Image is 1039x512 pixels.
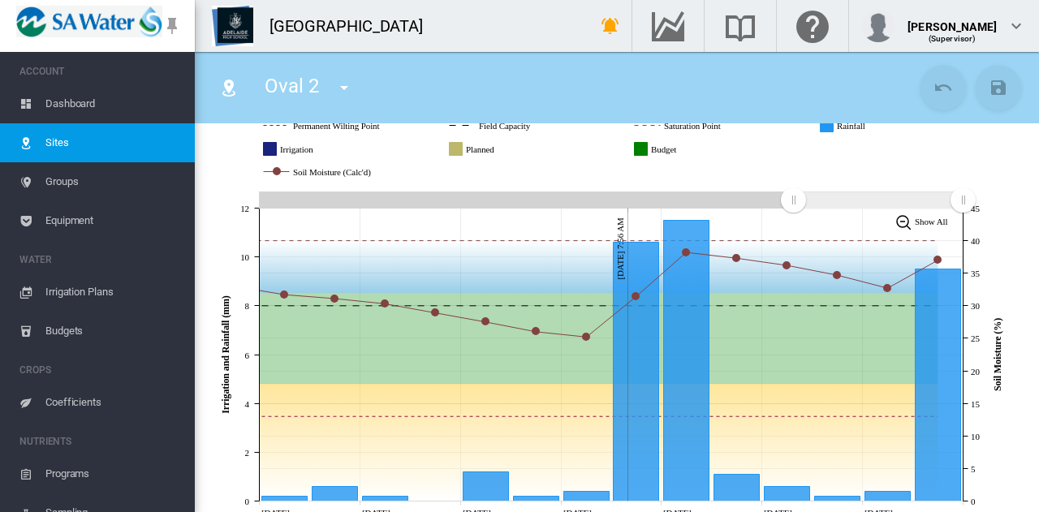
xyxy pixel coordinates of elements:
[601,16,620,36] md-icon: icon-bell-ring
[920,65,966,110] button: Cancel Changes
[632,293,639,299] circle: Soil Moisture (Calc'd) Tue 09 Sep, 2025 31.4
[16,6,162,37] img: SA_Water_LOGO.png
[514,496,559,501] g: Rainfall Sun 07 Sep, 2025 0.2
[721,16,760,36] md-icon: Search the knowledge base
[934,256,941,263] circle: Soil Moisture (Calc'd) Mon 15 Sep, 2025 37
[432,309,438,316] circle: Soil Moisture (Calc'd) Fri 05 Sep, 2025 28.9
[949,186,977,214] g: Zoom chart using cursor arrows
[971,399,980,409] tspan: 15
[219,78,239,97] md-icon: icon-map-marker-radius
[933,78,953,97] md-icon: icon-undo
[269,15,438,37] div: [GEOGRAPHIC_DATA]
[19,357,182,383] span: CROPS
[45,162,182,201] span: Groups
[245,351,250,360] tspan: 6
[815,496,860,501] g: Rainfall Sat 13 Sep, 2025 0.2
[45,201,182,240] span: Equipment
[334,78,354,97] md-icon: icon-menu-down
[262,496,308,501] g: Rainfall Tue 02 Sep, 2025 0.2
[614,242,659,501] g: Rainfall Tue 09 Sep, 2025 10.6
[971,236,980,246] tspan: 40
[162,16,182,36] md-icon: icon-pin
[862,10,895,42] img: profile.jpg
[240,252,249,262] tspan: 10
[908,12,997,28] div: [PERSON_NAME]
[363,496,408,501] g: Rainfall Thu 04 Sep, 2025 0.2
[664,220,709,501] g: Rainfall Wed 10 Sep, 2025 11.5
[733,255,739,261] circle: Soil Moisture (Calc'd) Thu 11 Sep, 2025 37.3
[245,399,250,409] tspan: 4
[971,333,980,343] tspan: 25
[245,301,250,311] tspan: 8
[683,249,689,256] circle: Soil Moisture (Calc'd) Wed 10 Sep, 2025 38.2
[971,204,980,213] tspan: 45
[971,269,980,278] tspan: 35
[649,16,688,36] md-icon: Go to the Data Hub
[916,269,961,501] g: Rainfall Mon 15 Sep, 2025 9.5
[264,142,366,157] g: Irrigation
[971,497,976,506] tspan: 0
[45,454,182,493] span: Programs
[313,486,358,501] g: Rainfall Wed 03 Sep, 2025 0.6
[783,262,790,269] circle: Soil Moisture (Calc'd) Fri 12 Sep, 2025 36.2
[482,318,489,325] circle: Soil Moisture (Calc'd) Sat 06 Sep, 2025 27.5
[714,474,760,501] g: Rainfall Thu 11 Sep, 2025 1.1
[971,432,980,441] tspan: 10
[971,301,980,311] tspan: 30
[583,333,589,340] circle: Soil Moisture (Calc'd) Mon 08 Sep, 2025 25.2
[779,186,808,214] g: Zoom chart using cursor arrows
[331,295,338,302] circle: Soil Moisture (Calc'd) Wed 03 Sep, 2025 31.1
[635,142,727,157] g: Budget
[915,217,948,226] tspan: Show All
[463,471,509,501] g: Rainfall Sat 06 Sep, 2025 1.2
[821,118,914,133] g: Rainfall
[865,491,911,501] g: Rainfall Sun 14 Sep, 2025 0.4
[19,247,182,273] span: WATER
[594,10,627,42] button: icon-bell-ring
[989,78,1008,97] md-icon: icon-content-save
[884,285,890,291] circle: Soil Moisture (Calc'd) Sun 14 Sep, 2025 32.7
[45,383,182,422] span: Coefficients
[971,367,980,376] tspan: 20
[212,6,253,46] img: Z
[264,118,445,133] g: Permanent Wilting Point
[382,300,388,307] circle: Soil Moisture (Calc'd) Thu 04 Sep, 2025 30.3
[45,84,182,123] span: Dashboard
[532,328,539,334] circle: Soil Moisture (Calc'd) Sun 07 Sep, 2025 26
[834,272,840,278] circle: Soil Moisture (Calc'd) Sat 13 Sep, 2025 34.7
[19,58,182,84] span: ACCOUNT
[564,491,610,501] g: Rainfall Mon 08 Sep, 2025 0.4
[45,273,182,312] span: Irrigation Plans
[240,204,249,213] tspan: 12
[264,165,432,179] g: Soil Moisture (Calc'd)
[635,118,780,133] g: Saturation Point
[220,295,231,414] tspan: Irrigation and Rainfall (mm)
[929,34,976,43] span: (Supervisor)
[328,71,360,104] button: icon-menu-down
[450,118,585,133] g: Field Capacity
[265,75,318,97] span: Oval 2
[793,191,963,208] rect: Zoom chart using cursor arrows
[793,16,832,36] md-icon: Click here for help
[245,448,249,458] tspan: 2
[45,123,182,162] span: Sites
[1007,16,1026,36] md-icon: icon-chevron-down
[281,291,287,298] circle: Soil Moisture (Calc'd) Tue 02 Sep, 2025 31.7
[213,71,245,104] button: Click to go to list of Sites
[615,217,625,280] tspan: [DATE] 7:56 AM
[976,65,1021,110] button: Save Changes
[992,318,1003,391] tspan: Soil Moisture (%)
[450,142,545,157] g: Planned
[19,428,182,454] span: NUTRIENTS
[765,486,810,501] g: Rainfall Fri 12 Sep, 2025 0.6
[245,497,250,506] tspan: 0
[971,464,976,474] tspan: 5
[45,312,182,351] span: Budgets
